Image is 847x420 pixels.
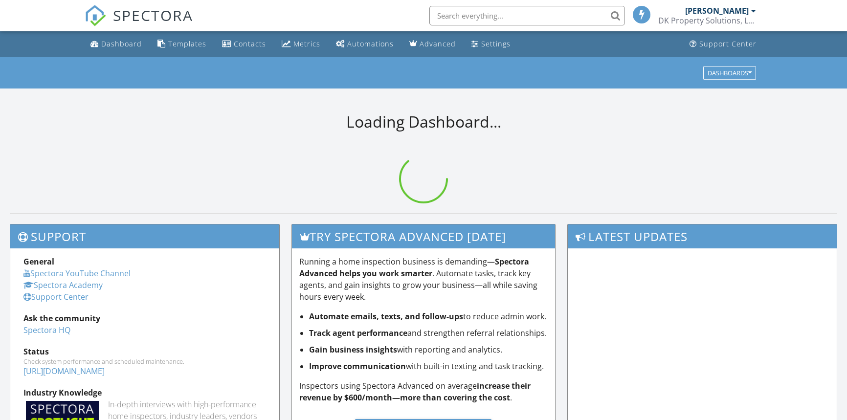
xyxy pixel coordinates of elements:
a: Dashboard [87,35,146,53]
a: [URL][DOMAIN_NAME] [23,366,105,376]
p: Inspectors using Spectora Advanced on average . [299,380,548,403]
li: and strengthen referral relationships. [309,327,548,339]
strong: increase their revenue by $600/month—more than covering the cost [299,380,531,403]
strong: Automate emails, texts, and follow-ups [309,311,463,322]
div: Metrics [293,39,320,48]
strong: Improve communication [309,361,406,372]
a: Spectora YouTube Channel [23,268,131,279]
input: Search everything... [429,6,625,25]
a: Automations (Basic) [332,35,398,53]
div: Advanced [420,39,456,48]
span: SPECTORA [113,5,193,25]
strong: General [23,256,54,267]
a: Support Center [23,291,89,302]
div: Automations [347,39,394,48]
div: [PERSON_NAME] [685,6,749,16]
a: Metrics [278,35,324,53]
button: Dashboards [703,66,756,80]
a: Advanced [405,35,460,53]
div: Dashboard [101,39,142,48]
a: SPECTORA [85,13,193,34]
strong: Track agent performance [309,328,407,338]
div: DK Property Solutions, LLC [658,16,756,25]
a: Settings [468,35,514,53]
p: Running a home inspection business is demanding— . Automate tasks, track key agents, and gain ins... [299,256,548,303]
div: Status [23,346,266,357]
div: Dashboards [708,69,752,76]
a: Templates [154,35,210,53]
div: Support Center [699,39,757,48]
img: The Best Home Inspection Software - Spectora [85,5,106,26]
li: to reduce admin work. [309,310,548,322]
div: Check system performance and scheduled maintenance. [23,357,266,365]
h3: Support [10,224,279,248]
h3: Latest Updates [568,224,837,248]
strong: Gain business insights [309,344,397,355]
a: Spectora Academy [23,280,103,290]
li: with built-in texting and task tracking. [309,360,548,372]
div: Industry Knowledge [23,387,266,398]
div: Settings [481,39,511,48]
div: Templates [168,39,206,48]
a: Contacts [218,35,270,53]
div: Contacts [234,39,266,48]
li: with reporting and analytics. [309,344,548,355]
h3: Try spectora advanced [DATE] [292,224,555,248]
a: Support Center [686,35,760,53]
strong: Spectora Advanced helps you work smarter [299,256,529,279]
a: Spectora HQ [23,325,70,335]
div: Ask the community [23,312,266,324]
